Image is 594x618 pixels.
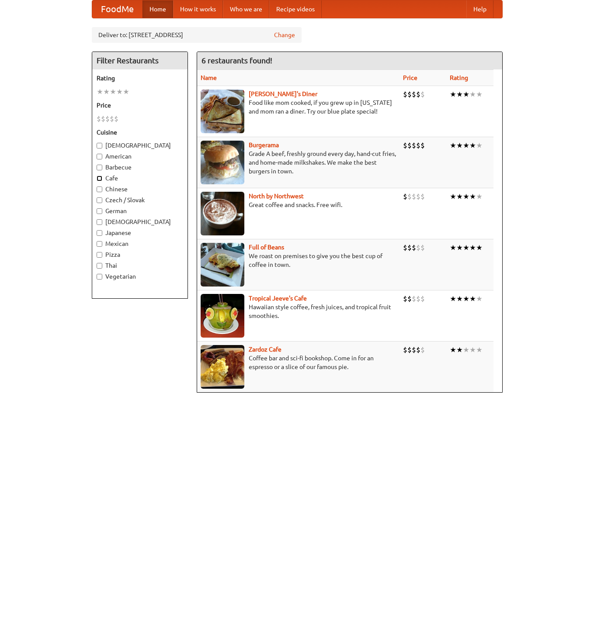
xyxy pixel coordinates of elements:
[407,345,412,355] li: $
[416,192,420,201] li: $
[469,141,476,150] li: ★
[403,141,407,150] li: $
[97,196,183,204] label: Czech / Slovak
[97,218,183,226] label: [DEMOGRAPHIC_DATA]
[97,141,183,150] label: [DEMOGRAPHIC_DATA]
[97,114,101,124] li: $
[173,0,223,18] a: How it works
[97,152,183,161] label: American
[201,98,396,116] p: Food like mom cooked, if you grew up in [US_STATE] and mom ran a diner. Try our blue plate special!
[97,239,183,248] label: Mexican
[97,185,183,193] label: Chinese
[476,192,483,201] li: ★
[403,192,407,201] li: $
[403,90,407,99] li: $
[249,142,279,148] a: Burgerama
[249,244,284,251] a: Full of Beans
[97,197,102,203] input: Czech / Slovak
[249,90,317,97] b: [PERSON_NAME]'s Diner
[463,90,469,99] li: ★
[463,345,469,355] li: ★
[201,243,244,287] img: beans.jpg
[456,294,463,304] li: ★
[97,263,102,269] input: Thai
[469,90,476,99] li: ★
[116,87,123,97] li: ★
[476,243,483,252] li: ★
[403,243,407,252] li: $
[450,141,456,150] li: ★
[97,186,102,192] input: Chinese
[456,192,463,201] li: ★
[416,90,420,99] li: $
[456,345,463,355] li: ★
[412,141,416,150] li: $
[416,243,420,252] li: $
[201,74,217,81] a: Name
[407,192,412,201] li: $
[97,261,183,270] label: Thai
[201,354,396,371] p: Coffee bar and sci-fi bookshop. Come in for an espresso or a slice of our famous pie.
[223,0,269,18] a: Who we are
[97,272,183,281] label: Vegetarian
[97,174,183,183] label: Cafe
[269,0,322,18] a: Recipe videos
[412,243,416,252] li: $
[201,192,244,235] img: north.jpg
[201,294,244,338] img: jeeves.jpg
[201,149,396,176] p: Grade A beef, freshly ground every day, hand-cut fries, and home-made milkshakes. We make the bes...
[450,243,456,252] li: ★
[463,141,469,150] li: ★
[416,294,420,304] li: $
[403,345,407,355] li: $
[407,90,412,99] li: $
[97,207,183,215] label: German
[420,192,425,201] li: $
[249,346,281,353] a: Zardoz Cafe
[456,141,463,150] li: ★
[249,295,307,302] a: Tropical Jeeve's Cafe
[412,294,416,304] li: $
[97,219,102,225] input: [DEMOGRAPHIC_DATA]
[201,345,244,389] img: zardoz.jpg
[407,294,412,304] li: $
[463,294,469,304] li: ★
[420,90,425,99] li: $
[201,200,396,209] p: Great coffee and snacks. Free wifi.
[201,252,396,269] p: We roast on premises to give you the best cup of coffee in town.
[412,90,416,99] li: $
[97,128,183,137] h5: Cuisine
[97,87,103,97] li: ★
[403,294,407,304] li: $
[97,274,102,280] input: Vegetarian
[420,141,425,150] li: $
[97,154,102,159] input: American
[123,87,129,97] li: ★
[407,141,412,150] li: $
[420,294,425,304] li: $
[412,192,416,201] li: $
[92,27,302,43] div: Deliver to: [STREET_ADDRESS]
[469,192,476,201] li: ★
[97,208,102,214] input: German
[407,243,412,252] li: $
[110,87,116,97] li: ★
[97,143,102,148] input: [DEMOGRAPHIC_DATA]
[420,243,425,252] li: $
[450,345,456,355] li: ★
[469,294,476,304] li: ★
[105,114,110,124] li: $
[476,294,483,304] li: ★
[463,243,469,252] li: ★
[249,193,304,200] a: North by Northwest
[450,74,468,81] a: Rating
[420,345,425,355] li: $
[476,90,483,99] li: ★
[274,31,295,39] a: Change
[201,303,396,320] p: Hawaiian style coffee, fresh juices, and tropical fruit smoothies.
[142,0,173,18] a: Home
